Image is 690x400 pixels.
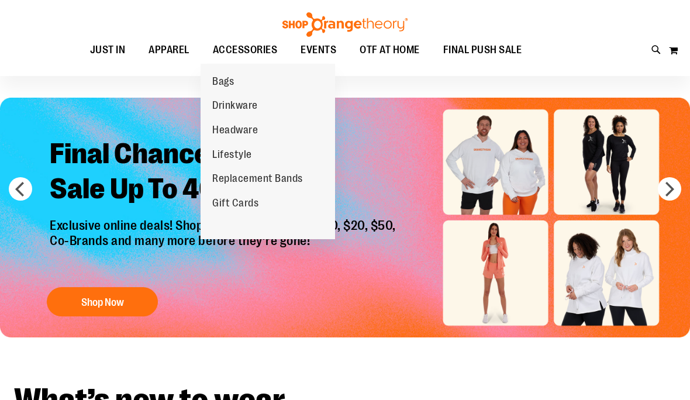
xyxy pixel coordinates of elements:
[212,173,303,187] span: Replacement Bands
[90,37,126,63] span: JUST IN
[149,37,189,63] span: APPAREL
[41,127,408,218] h2: Final Chance To Save - Sale Up To 40% Off!
[212,124,258,139] span: Headware
[212,75,234,90] span: Bags
[658,177,681,201] button: next
[348,37,432,64] a: OTF AT HOME
[47,287,158,316] button: Shop Now
[9,177,32,201] button: prev
[201,37,289,64] a: ACCESSORIES
[289,37,348,64] a: EVENTS
[443,37,522,63] span: FINAL PUSH SALE
[301,37,336,63] span: EVENTS
[213,37,278,63] span: ACCESSORIES
[137,37,201,64] a: APPAREL
[212,99,258,114] span: Drinkware
[201,70,246,94] a: Bags
[201,143,264,167] a: Lifestyle
[360,37,420,63] span: OTF AT HOME
[41,218,408,275] p: Exclusive online deals! Shop OTF favorites under $10, $20, $50, Co-Brands and many more before th...
[212,197,258,212] span: Gift Cards
[201,191,270,216] a: Gift Cards
[212,149,252,163] span: Lifestyle
[41,127,408,322] a: Final Chance To Save -Sale Up To 40% Off! Exclusive online deals! Shop OTF favorites under $10, $...
[281,12,409,37] img: Shop Orangetheory
[201,64,335,239] ul: ACCESSORIES
[201,118,270,143] a: Headware
[78,37,137,64] a: JUST IN
[432,37,534,64] a: FINAL PUSH SALE
[201,167,315,191] a: Replacement Bands
[201,94,270,118] a: Drinkware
